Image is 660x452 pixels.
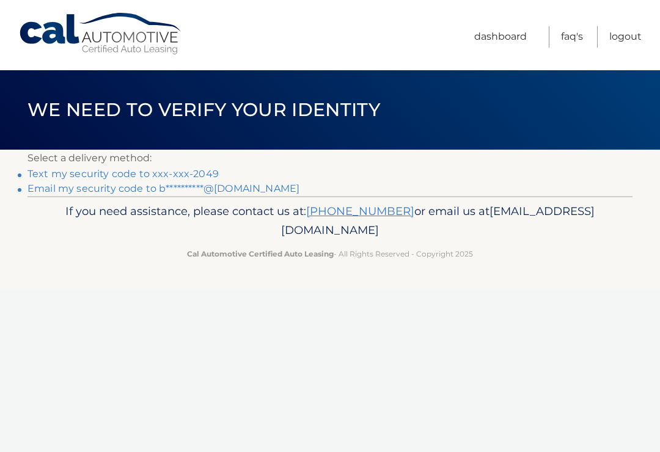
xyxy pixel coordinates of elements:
[46,202,614,241] p: If you need assistance, please contact us at: or email us at
[609,26,642,48] a: Logout
[28,150,632,167] p: Select a delivery method:
[18,12,183,56] a: Cal Automotive
[46,247,614,260] p: - All Rights Reserved - Copyright 2025
[561,26,583,48] a: FAQ's
[474,26,527,48] a: Dashboard
[28,183,299,194] a: Email my security code to b**********@[DOMAIN_NAME]
[187,249,334,258] strong: Cal Automotive Certified Auto Leasing
[28,168,219,180] a: Text my security code to xxx-xxx-2049
[28,98,380,121] span: We need to verify your identity
[306,204,414,218] a: [PHONE_NUMBER]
